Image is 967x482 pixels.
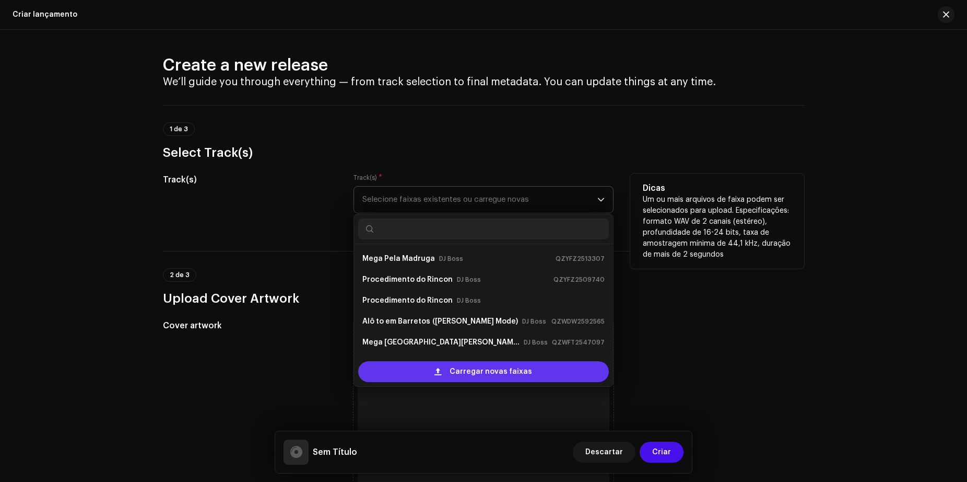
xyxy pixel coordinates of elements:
[643,194,792,260] p: Um ou mais arquivos de faixa podem ser selecionados para upload. Especificações: formato WAV de 2...
[432,313,518,330] strong: ([PERSON_NAME] Mode)
[556,254,605,264] small: QZYFZ2513307
[362,313,430,330] strong: Alô to em Barretos
[522,316,546,327] small: DJ Boss
[362,187,597,213] span: Selecione faixas existentes ou carregue novas
[358,332,609,353] li: Mega Rancho do Rincon
[354,244,613,357] ul: Option List
[524,337,548,348] small: DJ Boss
[640,442,683,463] button: Criar
[362,250,435,267] strong: Mega Pela Madruga
[553,274,605,285] small: QZYFZ2509740
[552,337,605,348] small: QZWFT2547097
[362,292,453,309] strong: Procedimento do Rincon
[163,144,804,161] h3: Select Track(s)
[163,174,337,186] h5: Track(s)
[163,290,804,307] h3: Upload Cover Artwork
[652,442,671,463] span: Criar
[313,446,357,458] h5: Sem Título
[170,126,188,132] span: 1 de 3
[362,334,520,351] strong: Mega [GEOGRAPHIC_DATA][PERSON_NAME]
[358,248,609,269] li: Mega Pela Madruga
[573,442,635,463] button: Descartar
[358,311,609,332] li: Alô to em Barretos
[450,361,532,382] span: Carregar novas faixas
[585,442,623,463] span: Descartar
[163,76,804,88] h4: We’ll guide you through everything — from track selection to final metadata. You can update thing...
[163,319,337,332] h5: Cover artwork
[457,274,481,285] small: DJ Boss
[643,182,792,194] h5: Dicas
[358,269,609,290] li: Procedimento do Rincon
[163,55,804,76] h2: Create a new release
[551,316,605,327] small: QZWDW2592565
[597,187,605,213] div: dropdown trigger
[439,254,463,264] small: DJ Boss
[457,295,481,306] small: DJ Boss
[362,271,453,288] strong: Procedimento do Rincon
[358,290,609,311] li: Procedimento do Rincon
[353,174,382,182] label: Track(s)
[170,272,190,278] span: 2 de 3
